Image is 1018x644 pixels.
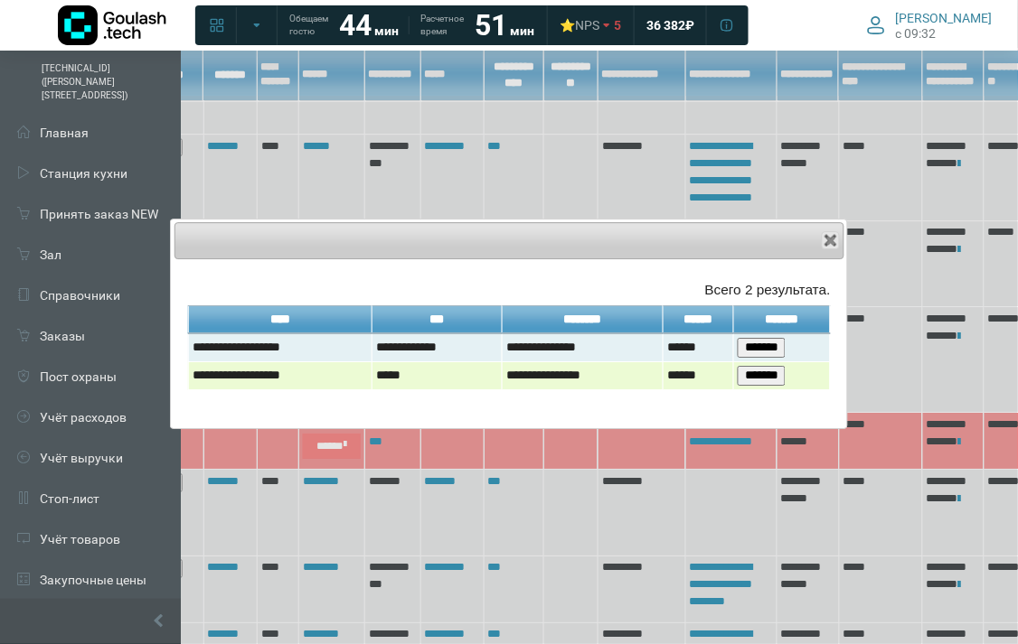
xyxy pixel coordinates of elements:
button: [PERSON_NAME] c 09:32 [856,6,1004,44]
span: NPS [575,18,599,33]
a: 36 382 ₽ [636,9,705,42]
button: Close [822,231,840,249]
span: Расчетное время [420,13,464,38]
span: мин [510,23,534,38]
a: Обещаем гостю 44 мин Расчетное время 51 мин [278,9,545,42]
a: ⭐NPS 5 [549,9,632,42]
span: 36 382 [646,17,685,33]
span: 5 [614,17,621,33]
div: ⭐ [560,17,599,33]
span: мин [374,23,399,38]
div: Всего 2 результата. [188,279,831,300]
span: c 09:32 [896,26,937,41]
strong: 51 [475,8,507,42]
img: Логотип компании Goulash.tech [58,5,166,45]
span: Обещаем гостю [289,13,328,38]
strong: 44 [339,8,372,42]
span: [PERSON_NAME] [896,10,993,26]
span: ₽ [685,17,694,33]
